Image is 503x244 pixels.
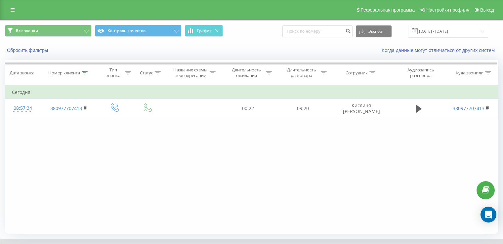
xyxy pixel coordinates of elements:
[185,25,223,37] button: График
[382,47,498,53] a: Когда данные могут отличаться от других систем
[282,25,353,37] input: Поиск по номеру
[221,99,275,118] td: 00:22
[95,25,182,37] button: Контроль качество
[50,105,82,111] a: 380977707413
[12,102,34,115] div: 08:57:34
[10,70,34,76] div: Дата звонка
[356,25,392,37] button: Экспорт
[16,28,38,33] span: Все звонки
[275,99,330,118] td: 09:20
[480,7,494,13] span: Выход
[197,28,212,33] span: График
[140,70,153,76] div: Статус
[284,67,319,78] div: Длительность разговора
[331,99,392,118] td: Кислиця [PERSON_NAME]
[360,7,415,13] span: Реферальная программа
[48,70,80,76] div: Номер клиента
[229,67,264,78] div: Длительность ожидания
[481,207,496,223] div: Open Intercom Messenger
[5,86,498,99] td: Сегодня
[456,70,483,76] div: Куда звонили
[346,70,368,76] div: Сотрудник
[399,67,442,78] div: Аудиозапись разговора
[173,67,208,78] div: Название схемы переадресации
[5,47,51,53] button: Сбросить фильтры
[453,105,484,111] a: 380977707413
[5,25,92,37] button: Все звонки
[104,67,123,78] div: Тип звонка
[426,7,469,13] span: Настройки профиля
